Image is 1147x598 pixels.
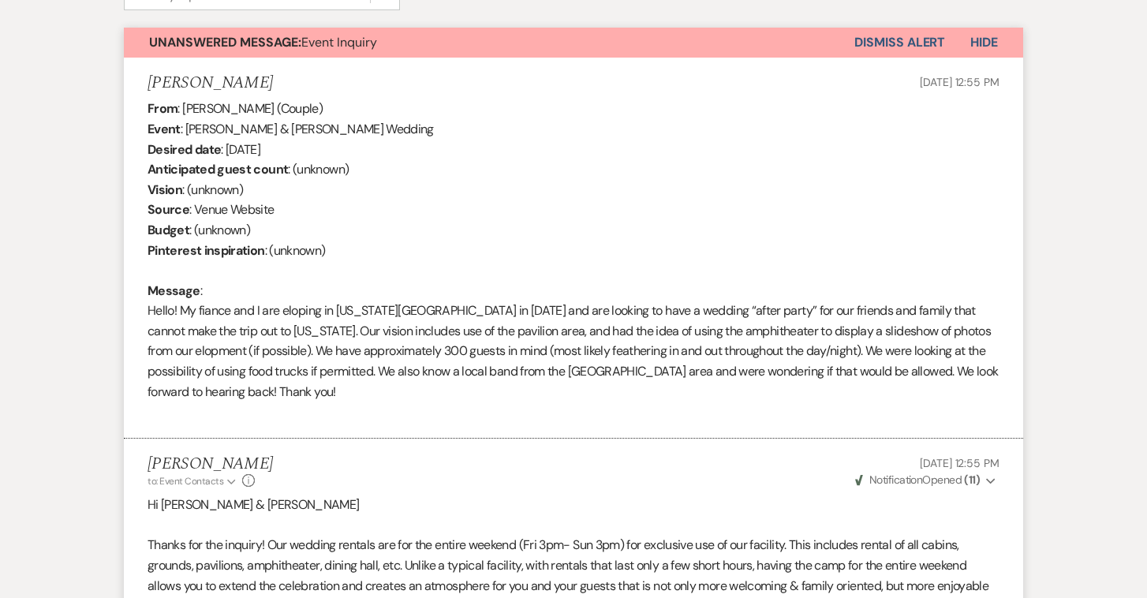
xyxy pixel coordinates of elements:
h5: [PERSON_NAME] [148,454,273,474]
b: Desired date [148,141,221,158]
strong: Unanswered Message: [149,34,301,50]
b: Vision [148,181,182,198]
button: NotificationOpened (11) [853,472,999,488]
div: : [PERSON_NAME] (Couple) : [PERSON_NAME] & [PERSON_NAME] Wedding : [DATE] : (unknown) : (unknown)... [148,99,999,422]
button: Hide [945,28,1023,58]
span: Notification [869,473,922,487]
button: Dismiss Alert [854,28,945,58]
b: Source [148,201,189,218]
b: Message [148,282,200,299]
span: [DATE] 12:55 PM [920,456,999,470]
span: to: Event Contacts [148,475,223,488]
span: [DATE] 12:55 PM [920,75,999,89]
span: Opened [855,473,981,487]
span: Event Inquiry [149,34,377,50]
b: Anticipated guest count [148,161,288,178]
strong: ( 11 ) [964,473,980,487]
button: Unanswered Message:Event Inquiry [124,28,854,58]
p: Hi [PERSON_NAME] & [PERSON_NAME] [148,495,999,515]
b: Pinterest inspiration [148,242,265,259]
b: Budget [148,222,189,238]
button: to: Event Contacts [148,474,238,488]
b: From [148,100,177,117]
span: Hide [970,34,998,50]
h5: [PERSON_NAME] [148,73,273,93]
b: Event [148,121,181,137]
